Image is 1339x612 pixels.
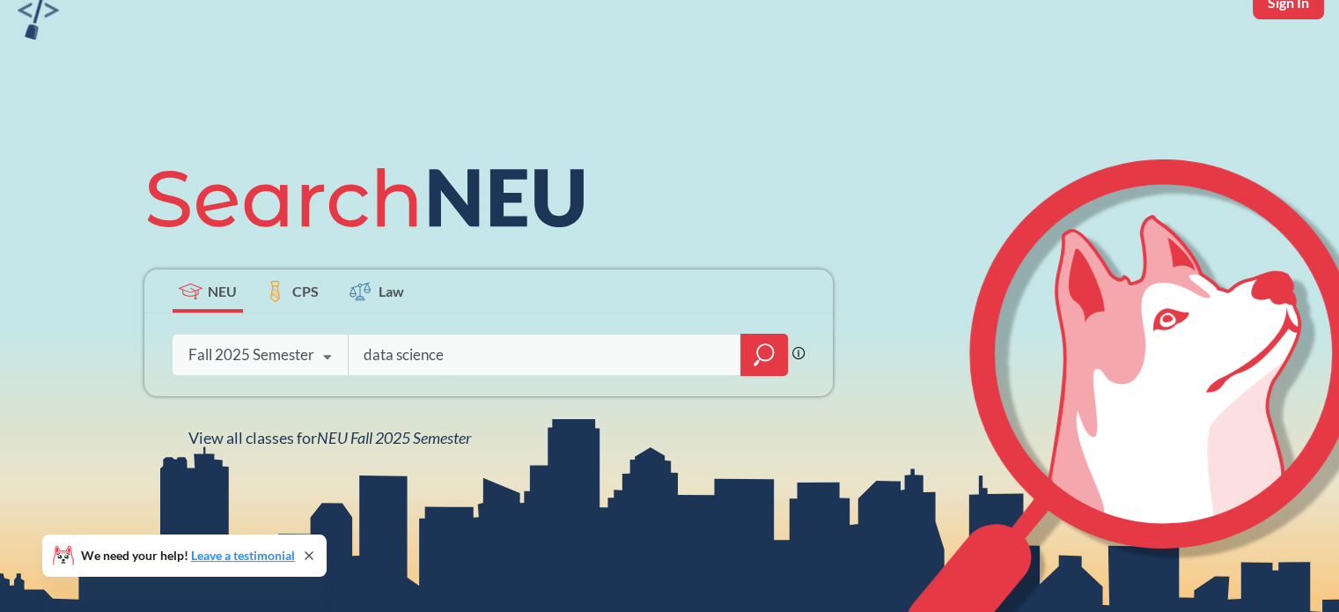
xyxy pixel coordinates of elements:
[292,281,319,301] span: CPS
[362,336,728,373] input: Class, professor, course number, "phrase"
[740,334,788,376] div: magnifying glass
[188,345,314,365] div: Fall 2025 Semester
[208,281,237,301] span: NEU
[191,548,295,563] a: Leave a testimonial
[754,343,775,367] svg: magnifying glass
[379,281,404,301] span: Law
[317,428,471,447] span: NEU Fall 2025 Semester
[188,428,471,447] span: View all classes for
[81,549,295,562] span: We need your help!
